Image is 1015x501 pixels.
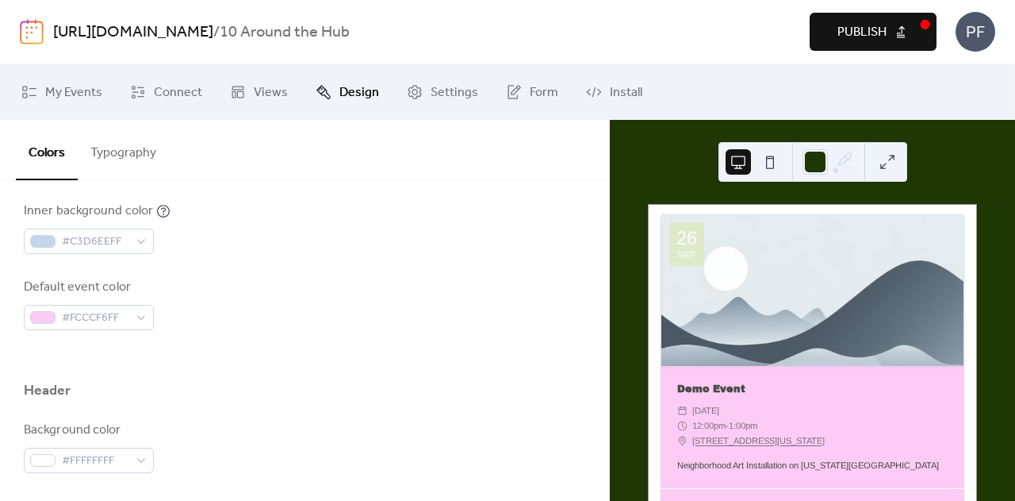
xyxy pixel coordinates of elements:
span: Settings [431,83,478,102]
div: 26 [676,229,697,248]
span: [DATE] [692,403,719,418]
button: Typography [78,120,169,179]
a: Install [574,71,654,114]
div: Background color [24,421,151,440]
span: Publish [837,23,887,42]
div: Header [24,381,71,400]
div: ​ [677,418,688,434]
span: 12:00pm [692,418,726,434]
span: Design [339,83,379,102]
span: Form [530,83,558,102]
img: logo [20,19,44,44]
a: Design [304,71,391,114]
b: / [213,17,220,48]
span: My Events [45,83,102,102]
a: [URL][DOMAIN_NAME] [53,17,213,48]
div: ​ [677,434,688,449]
span: Install [610,83,642,102]
span: #C3D6EEFF [62,233,128,252]
div: Neighborhood Art Installation on [US_STATE][GEOGRAPHIC_DATA] [661,459,963,472]
span: Connect [154,83,202,102]
div: PF [956,12,995,52]
a: Settings [395,71,490,114]
span: Views [254,83,288,102]
a: Form [494,71,570,114]
button: Colors [16,120,78,180]
div: Demo Event [661,382,963,397]
b: 10 Around the Hub [220,17,350,48]
span: 1:00pm [729,418,757,434]
button: Publish [810,13,936,51]
a: [STREET_ADDRESS][US_STATE] [692,434,825,449]
span: #FFFFFFFF [62,452,128,471]
div: ​ [677,403,688,418]
div: Inner background color [24,202,153,221]
a: Views [218,71,300,114]
div: Default event color [24,278,151,297]
a: My Events [10,71,114,114]
span: - [726,418,729,434]
a: Connect [118,71,214,114]
div: Sep [677,250,696,260]
span: #FCCCF6FF [62,309,128,328]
